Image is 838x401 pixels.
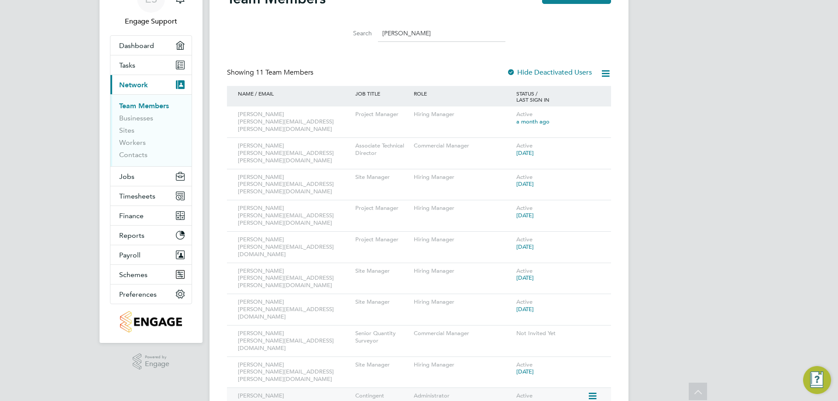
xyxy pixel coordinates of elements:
a: Tasks [110,55,192,75]
div: Active [514,138,602,161]
span: Engage Support [110,16,192,27]
div: Hiring Manager [412,200,514,216]
a: Contacts [119,151,148,159]
input: Search for... [378,25,505,42]
span: Jobs [119,172,134,181]
span: Schemes [119,271,148,279]
div: [PERSON_NAME] [PERSON_NAME][EMAIL_ADDRESS][PERSON_NAME][DOMAIN_NAME] [236,200,353,231]
div: Site Manager [353,357,412,373]
span: Timesheets [119,192,155,200]
div: Commercial Manager [412,138,514,154]
div: Senior Quantity Surveyor [353,326,412,349]
span: [DATE] [516,368,534,375]
a: Sites [119,126,134,134]
label: Hide Deactivated Users [507,68,592,77]
span: Dashboard [119,41,154,50]
span: Tasks [119,61,135,69]
button: Reports [110,226,192,245]
div: Hiring Manager [412,357,514,373]
button: Engage Resource Center [803,366,831,394]
span: a month ago [516,118,550,125]
div: Network [110,94,192,166]
button: Timesheets [110,186,192,206]
div: Not Invited Yet [514,326,602,342]
div: [PERSON_NAME] [PERSON_NAME][EMAIL_ADDRESS][DOMAIN_NAME] [236,294,353,325]
div: NAME / EMAIL [236,86,353,101]
div: [PERSON_NAME] [PERSON_NAME][EMAIL_ADDRESS][PERSON_NAME][DOMAIN_NAME] [236,357,353,388]
span: Engage [145,360,169,368]
span: [DATE] [516,305,534,313]
div: Active [514,200,602,224]
div: Active [514,357,602,380]
div: Site Manager [353,294,412,310]
div: Project Manager [353,200,412,216]
span: [DATE] [516,243,534,250]
button: Preferences [110,284,192,304]
a: Businesses [119,114,153,122]
div: Active [514,106,602,130]
button: Schemes [110,265,192,284]
div: Commercial Manager [412,326,514,342]
div: [PERSON_NAME] [PERSON_NAME][EMAIL_ADDRESS][PERSON_NAME][DOMAIN_NAME] [236,263,353,294]
button: Network [110,75,192,94]
span: Reports [119,231,144,240]
div: [PERSON_NAME] [PERSON_NAME][EMAIL_ADDRESS][DOMAIN_NAME] [236,232,353,263]
div: Hiring Manager [412,294,514,310]
span: 11 Team Members [256,68,313,77]
div: Active [514,232,602,255]
div: [PERSON_NAME] [PERSON_NAME][EMAIL_ADDRESS][PERSON_NAME][DOMAIN_NAME] [236,138,353,169]
a: Workers [119,138,146,147]
img: countryside-properties-logo-retina.png [120,311,182,332]
div: Site Manager [353,169,412,185]
div: STATUS / LAST SIGN IN [514,86,602,107]
span: Preferences [119,290,157,298]
div: Project Manager [353,232,412,248]
span: [DATE] [516,274,534,281]
button: Payroll [110,245,192,264]
span: Powered by [145,353,169,361]
span: [DATE] [516,149,534,157]
div: Project Manager [353,106,412,123]
span: Network [119,81,148,89]
div: Active [514,263,602,287]
div: Associate Technical Director [353,138,412,161]
div: Hiring Manager [412,263,514,279]
a: Powered byEngage [133,353,170,370]
div: Active [514,169,602,193]
span: [DATE] [516,180,534,188]
label: Search [333,29,372,37]
div: Hiring Manager [412,106,514,123]
span: [DATE] [516,212,534,219]
div: [PERSON_NAME] [PERSON_NAME][EMAIL_ADDRESS][PERSON_NAME][DOMAIN_NAME] [236,169,353,200]
div: ROLE [412,86,514,101]
span: Finance [119,212,144,220]
div: Showing [227,68,315,77]
div: Site Manager [353,263,412,279]
span: Payroll [119,251,141,259]
div: [PERSON_NAME] [PERSON_NAME][EMAIL_ADDRESS][PERSON_NAME][DOMAIN_NAME] [236,106,353,137]
div: JOB TITLE [353,86,412,101]
div: Active [514,294,602,318]
button: Jobs [110,167,192,186]
a: Team Members [119,102,169,110]
div: [PERSON_NAME] [PERSON_NAME][EMAIL_ADDRESS][DOMAIN_NAME] [236,326,353,356]
a: Dashboard [110,36,192,55]
button: Finance [110,206,192,225]
div: Hiring Manager [412,169,514,185]
a: Go to home page [110,311,192,332]
div: Hiring Manager [412,232,514,248]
